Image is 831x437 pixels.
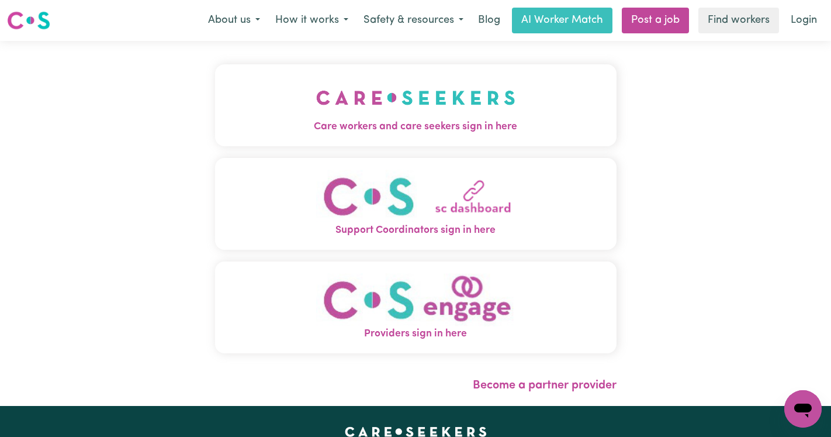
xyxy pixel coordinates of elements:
span: Care workers and care seekers sign in here [215,119,617,135]
iframe: Button to launch messaging window [784,390,822,428]
a: Careseekers home page [345,427,487,436]
a: Blog [471,8,507,33]
button: About us [200,8,268,33]
span: Providers sign in here [215,326,617,342]
a: Careseekers logo [7,7,50,34]
button: Support Coordinators sign in here [215,158,617,250]
img: Careseekers logo [7,10,50,31]
a: Post a job [622,8,689,33]
a: Login [784,8,824,33]
button: Providers sign in here [215,261,617,353]
button: Safety & resources [356,8,471,33]
a: Become a partner provider [473,380,617,391]
button: Care workers and care seekers sign in here [215,64,617,146]
span: Support Coordinators sign in here [215,223,617,238]
button: How it works [268,8,356,33]
a: AI Worker Match [512,8,612,33]
a: Find workers [698,8,779,33]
